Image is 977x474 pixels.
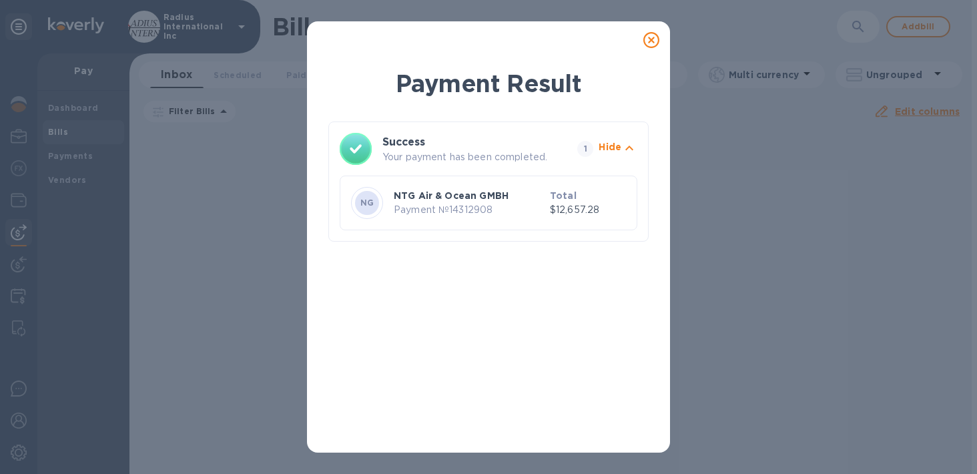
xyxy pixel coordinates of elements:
button: Hide [599,140,637,158]
b: Total [550,190,577,201]
p: Hide [599,140,621,154]
b: NG [360,198,374,208]
p: Payment № 14312908 [394,203,545,217]
span: 1 [577,141,593,157]
p: $12,657.28 [550,203,626,217]
p: Your payment has been completed. [382,150,572,164]
p: NTG Air & Ocean GMBH [394,189,545,202]
h1: Payment Result [328,67,649,100]
h3: Success [382,134,553,150]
